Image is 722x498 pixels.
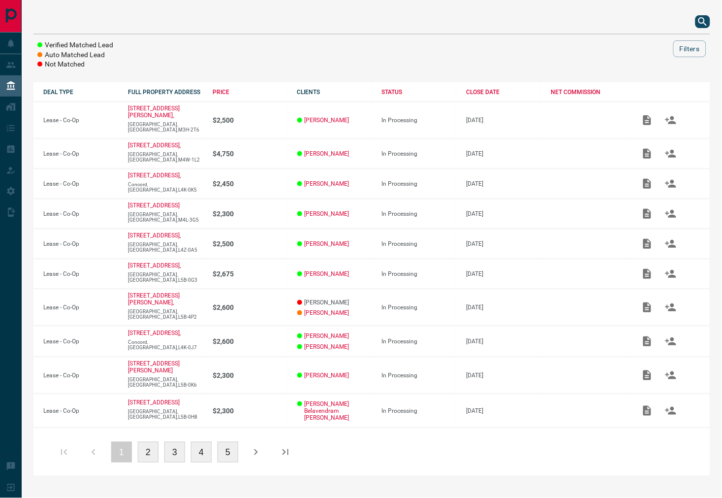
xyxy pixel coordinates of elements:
span: Match Clients [659,150,683,157]
div: In Processing [382,240,457,247]
p: $2,450 [213,180,287,188]
button: 4 [191,442,212,463]
div: PRICE [213,89,287,96]
a: [STREET_ADDRESS], [128,142,181,149]
li: Verified Matched Lead [37,40,113,50]
div: In Processing [382,180,457,187]
span: Add / View Documents [635,150,659,157]
a: [STREET_ADDRESS], [128,172,181,179]
span: Match Clients [659,116,683,123]
p: Lease - Co-Op [43,180,118,187]
button: Filters [673,40,706,57]
a: [STREET_ADDRESS][PERSON_NAME], [128,292,180,306]
p: [DATE] [466,338,541,345]
div: In Processing [382,372,457,379]
span: Match Clients [659,180,683,187]
p: [GEOGRAPHIC_DATA],[GEOGRAPHIC_DATA],M4W-1L2 [128,152,203,163]
div: NET COMMISSION [551,89,626,96]
div: DEAL TYPE [43,89,118,96]
p: $2,500 [213,116,287,124]
p: [GEOGRAPHIC_DATA],[GEOGRAPHIC_DATA],L5B-4P2 [128,309,203,320]
span: Match Clients [659,240,683,247]
div: CLIENTS [297,89,372,96]
p: [DATE] [466,407,541,414]
span: Add / View Documents [635,270,659,277]
p: [DATE] [466,117,541,124]
div: In Processing [382,210,457,217]
p: [DATE] [466,150,541,157]
a: [PERSON_NAME] [305,240,349,247]
span: Match Clients [659,303,683,310]
p: [DATE] [466,240,541,247]
span: Match Clients [659,270,683,277]
a: [PERSON_NAME] [305,372,349,379]
button: search button [695,15,710,28]
button: 2 [138,442,158,463]
p: $2,500 [213,240,287,248]
div: In Processing [382,338,457,345]
p: [GEOGRAPHIC_DATA],[GEOGRAPHIC_DATA],L5B-0H8 [128,409,203,420]
a: [STREET_ADDRESS], [128,330,181,336]
div: In Processing [382,270,457,277]
a: [STREET_ADDRESS] [128,202,180,209]
a: [PERSON_NAME] [305,309,349,316]
p: [DATE] [466,210,541,217]
p: Lease - Co-Op [43,150,118,157]
a: [PERSON_NAME] [305,343,349,350]
p: $4,750 [213,150,287,158]
li: Auto Matched Lead [37,50,113,60]
p: $2,600 [213,303,287,311]
span: Match Clients [659,210,683,217]
p: [GEOGRAPHIC_DATA],[GEOGRAPHIC_DATA],M3H-2T6 [128,122,203,133]
li: Not Matched [37,60,113,69]
a: [STREET_ADDRESS], [128,262,181,269]
div: In Processing [382,407,457,414]
p: [DATE] [466,180,541,187]
span: Add / View Documents [635,407,659,414]
span: Add / View Documents [635,303,659,310]
div: CLOSE DATE [466,89,541,96]
a: [PERSON_NAME] [305,117,349,124]
span: Add / View Documents [635,371,659,378]
a: [STREET_ADDRESS] [128,399,180,406]
a: [STREET_ADDRESS][PERSON_NAME], [128,105,180,119]
a: [PERSON_NAME] [305,210,349,217]
button: 3 [164,442,185,463]
p: Lease - Co-Op [43,210,118,217]
p: Lease - Co-Op [43,304,118,311]
p: [DATE] [466,304,541,311]
a: [PERSON_NAME] [305,270,349,277]
span: Add / View Documents [635,240,659,247]
span: Match Clients [659,371,683,378]
a: [PERSON_NAME] Belavendram [PERSON_NAME] [305,400,372,421]
button: 5 [218,442,238,463]
a: [STREET_ADDRESS], [128,232,181,239]
p: Lease - Co-Op [43,117,118,124]
p: [PERSON_NAME] [297,299,372,306]
p: [GEOGRAPHIC_DATA],[GEOGRAPHIC_DATA],M4L-3G5 [128,212,203,223]
a: [STREET_ADDRESS][PERSON_NAME] [128,360,180,374]
a: [PERSON_NAME] [305,150,349,157]
p: $2,300 [213,371,287,379]
p: Lease - Co-Op [43,240,118,247]
a: [PERSON_NAME] [305,332,349,339]
p: Concord,[GEOGRAPHIC_DATA],L4K-0K5 [128,182,203,193]
p: [GEOGRAPHIC_DATA],[GEOGRAPHIC_DATA],L5B-0G3 [128,272,203,283]
span: Match Clients [659,337,683,344]
div: STATUS [382,89,457,96]
p: Lease - Co-Op [43,270,118,277]
div: In Processing [382,304,457,311]
span: Match Clients [659,407,683,414]
span: Add / View Documents [635,210,659,217]
p: $2,675 [213,270,287,278]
